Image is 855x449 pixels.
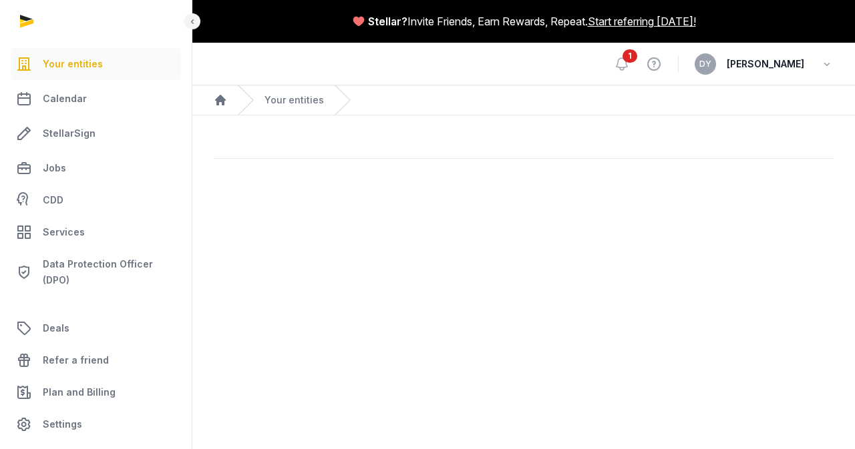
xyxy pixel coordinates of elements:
[43,224,85,240] span: Services
[43,125,96,141] span: StellarSign
[43,384,116,400] span: Plan and Billing
[588,13,696,29] a: Start referring [DATE]!
[11,117,181,149] a: StellarSign
[43,56,103,72] span: Your entities
[11,312,181,344] a: Deals
[699,60,711,68] span: DY
[43,160,66,176] span: Jobs
[11,83,181,115] a: Calendar
[727,56,804,72] span: [PERSON_NAME]
[192,85,855,115] nav: Breadcrumb
[695,53,716,75] button: DY
[43,352,109,368] span: Refer a friend
[11,152,181,184] a: Jobs
[11,408,181,440] a: Settings
[368,13,407,29] span: Stellar?
[11,48,181,80] a: Your entities
[11,376,181,408] a: Plan and Billing
[265,93,324,107] a: Your entities
[623,49,637,63] span: 1
[43,91,87,107] span: Calendar
[43,416,82,432] span: Settings
[11,216,181,248] a: Services
[43,192,63,208] span: CDD
[11,187,181,213] a: CDD
[43,256,176,288] span: Data Protection Officer (DPO)
[43,320,69,336] span: Deals
[11,344,181,376] a: Refer a friend
[11,251,181,294] a: Data Protection Officer (DPO)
